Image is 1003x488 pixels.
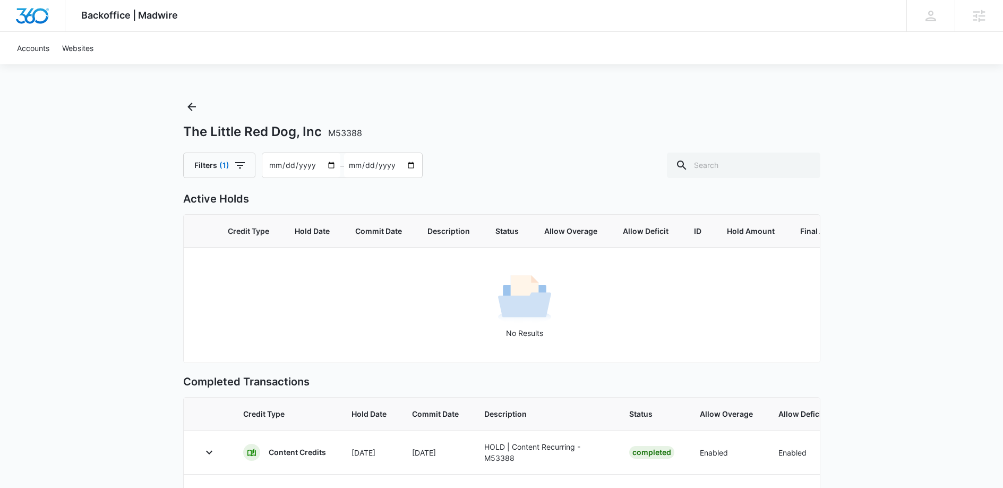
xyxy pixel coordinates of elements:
[295,225,330,237] span: Hold Date
[412,408,459,419] span: Commit Date
[228,225,269,237] span: Credit Type
[694,225,701,237] span: ID
[269,447,326,458] p: Content Credits
[800,225,848,237] span: Final Amount
[183,98,200,115] button: Back
[340,160,344,171] span: –
[328,128,362,138] span: M53388
[183,153,255,178] button: Filters(1)
[498,272,551,325] img: No Results
[629,408,674,419] span: Status
[700,408,753,419] span: Allow Overage
[219,162,229,169] span: (1)
[484,408,604,419] span: Description
[484,441,604,464] p: HOLD | Content Recurring - M53388
[184,327,865,339] p: No Results
[427,225,470,237] span: Description
[778,408,824,419] span: Allow Deficit
[700,447,753,458] p: Enabled
[778,447,824,458] p: Enabled
[352,447,387,458] p: [DATE]
[727,225,775,237] span: Hold Amount
[11,32,56,64] a: Accounts
[355,225,402,237] span: Commit Date
[201,444,218,461] button: Toggle Row Expanded
[629,446,674,459] div: Completed
[56,32,100,64] a: Websites
[81,10,178,21] span: Backoffice | Madwire
[667,153,820,178] input: Search
[183,374,820,390] p: Completed Transactions
[243,408,326,419] span: Credit Type
[412,447,459,458] p: [DATE]
[623,225,668,237] span: Allow Deficit
[183,191,820,207] p: Active Holds
[495,225,519,237] span: Status
[544,225,597,237] span: Allow Overage
[183,124,362,140] h1: The Little Red Dog, Inc
[352,408,387,419] span: Hold Date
